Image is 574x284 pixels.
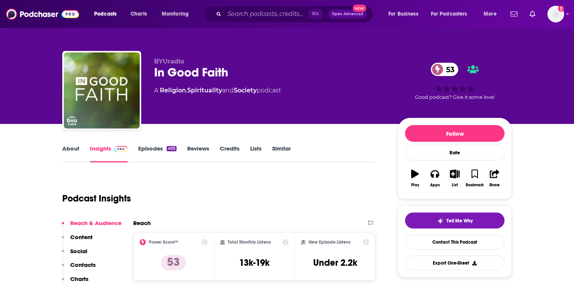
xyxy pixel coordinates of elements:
[126,8,151,20] a: Charts
[222,87,234,94] span: and
[527,8,538,21] a: Show notifications dropdown
[160,87,186,94] a: Religion
[131,9,147,19] span: Charts
[328,10,367,19] button: Open AdvancedNew
[430,183,440,187] div: Apps
[90,145,128,162] a: InsightsPodchaser Pro
[437,218,443,224] img: tell me why sparkle
[89,8,126,20] button: open menu
[62,233,93,248] button: Content
[438,63,458,76] span: 53
[70,275,88,282] p: Charts
[405,255,505,270] button: Export One-Sheet
[508,8,520,21] a: Show notifications dropdown
[161,255,186,270] p: 53
[398,58,512,105] div: 53Good podcast? Give it some love!
[167,146,177,151] div: 405
[405,145,505,160] div: Rate
[465,165,484,192] button: Bookmark
[224,8,308,20] input: Search podcasts, credits, & more...
[445,165,465,192] button: List
[250,145,262,162] a: Lists
[547,6,564,22] button: Show profile menu
[431,9,467,19] span: For Podcasters
[70,261,96,268] p: Contacts
[405,235,505,249] a: Contact This Podcast
[478,8,506,20] button: open menu
[162,9,189,19] span: Monitoring
[431,63,458,76] a: 53
[6,7,79,21] img: Podchaser - Follow, Share and Rate Podcasts
[94,9,117,19] span: Podcasts
[425,165,445,192] button: Apps
[114,146,128,152] img: Podchaser Pro
[415,94,495,100] span: Good podcast? Give it some love!
[446,218,473,224] span: Tell Me Why
[309,240,350,245] h2: New Episode Listens
[466,183,484,187] div: Bookmark
[547,6,564,22] span: Logged in as EllaRoseMurphy
[62,219,121,233] button: Reach & Audience
[405,165,425,192] button: Play
[489,183,500,187] div: Share
[228,240,271,245] h2: Total Monthly Listens
[70,248,87,255] p: Social
[272,145,291,162] a: Similar
[383,8,428,20] button: open menu
[313,257,357,268] h3: Under 2.2k
[154,58,184,65] span: BYUradio
[411,183,419,187] div: Play
[149,240,178,245] h2: Power Score™
[547,6,564,22] img: User Profile
[62,193,131,204] h1: Podcast Insights
[70,219,121,227] p: Reach & Audience
[485,165,505,192] button: Share
[62,261,96,275] button: Contacts
[484,9,497,19] span: More
[138,145,177,162] a: Episodes405
[234,87,257,94] a: Society
[62,248,87,262] button: Social
[388,9,418,19] span: For Business
[187,87,222,94] a: Spirituality
[64,52,140,129] img: In Good Faith
[332,12,363,16] span: Open Advanced
[187,145,209,162] a: Reviews
[62,145,79,162] a: About
[156,8,199,20] button: open menu
[308,9,322,19] span: ⌘ K
[220,145,240,162] a: Credits
[426,8,478,20] button: open menu
[133,219,151,227] h2: Reach
[154,86,281,95] div: A podcast
[405,213,505,228] button: tell me why sparkleTell Me Why
[452,183,458,187] div: List
[558,6,564,12] svg: Email not verified
[211,5,380,23] div: Search podcasts, credits, & more...
[70,233,93,241] p: Content
[353,5,366,12] span: New
[239,257,270,268] h3: 13k-19k
[405,125,505,142] button: Follow
[186,87,187,94] span: ,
